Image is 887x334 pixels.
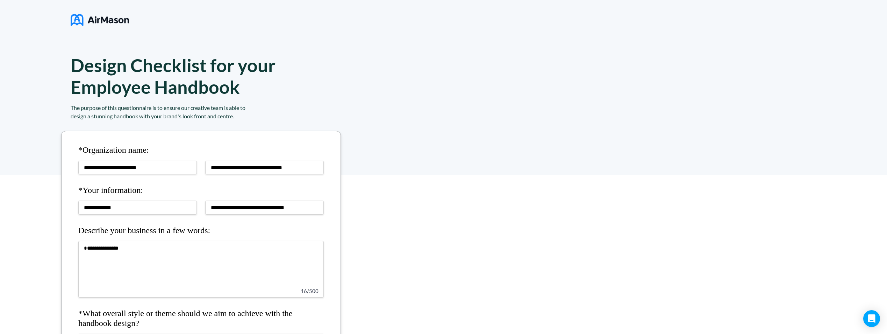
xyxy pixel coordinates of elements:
h4: *Your information: [78,186,324,195]
div: Open Intercom Messenger [863,310,880,327]
span: 16 / 500 [301,288,319,294]
img: logo [71,11,129,29]
div: design a stunning handbook with your brand's look front and centre. [71,112,357,120]
h1: Design Checklist for your Employee Handbook [71,54,276,98]
div: The purpose of this questionnaire is to ensure our creative team is able to [71,104,357,112]
h4: *What overall style or theme should we aim to achieve with the handbook design? [78,309,324,328]
h4: Describe your business in a few words: [78,226,324,236]
h4: *Organization name: [78,145,324,155]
